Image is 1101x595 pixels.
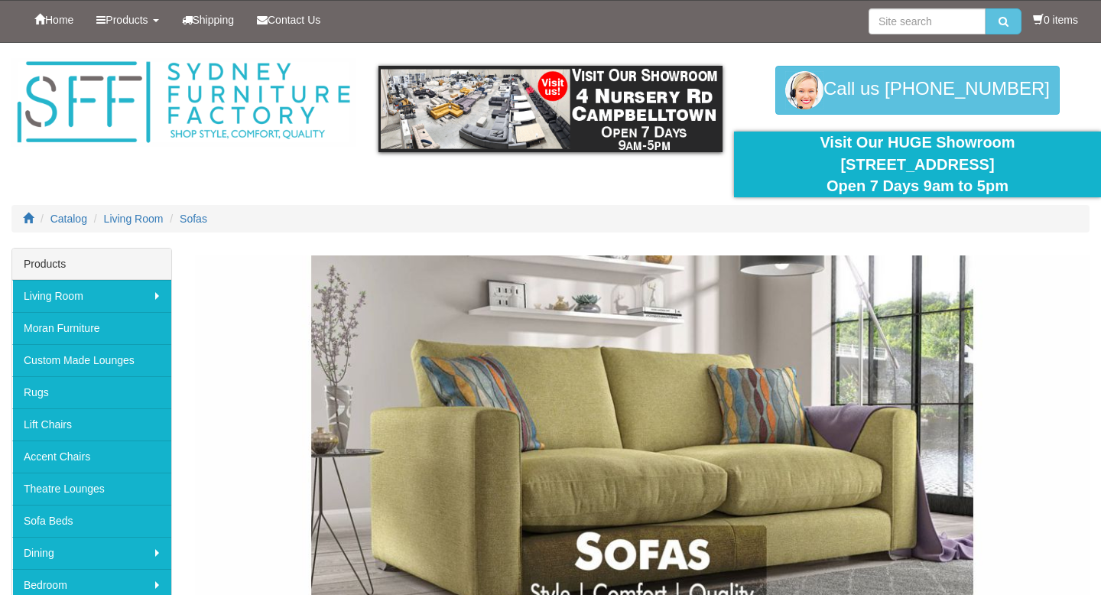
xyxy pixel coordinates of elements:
span: Contact Us [268,14,320,26]
a: Sofa Beds [12,505,171,537]
a: Contact Us [245,1,332,39]
div: Products [12,249,171,280]
a: Dining [12,537,171,569]
a: Catalog [50,213,87,225]
a: Living Room [104,213,164,225]
a: Custom Made Lounges [12,344,171,376]
a: Accent Chairs [12,441,171,473]
img: Sydney Furniture Factory [11,58,356,147]
span: Shipping [193,14,235,26]
a: Products [85,1,170,39]
span: Products [106,14,148,26]
a: Lift Chairs [12,408,171,441]
a: Sofas [180,213,207,225]
a: Shipping [171,1,246,39]
a: Home [23,1,85,39]
a: Theatre Lounges [12,473,171,505]
a: Moran Furniture [12,312,171,344]
a: Living Room [12,280,171,312]
span: Home [45,14,73,26]
div: Visit Our HUGE Showroom [STREET_ADDRESS] Open 7 Days 9am to 5pm [745,132,1090,197]
input: Site search [869,8,986,34]
a: Rugs [12,376,171,408]
img: showroom.gif [378,66,723,152]
li: 0 items [1033,12,1078,28]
